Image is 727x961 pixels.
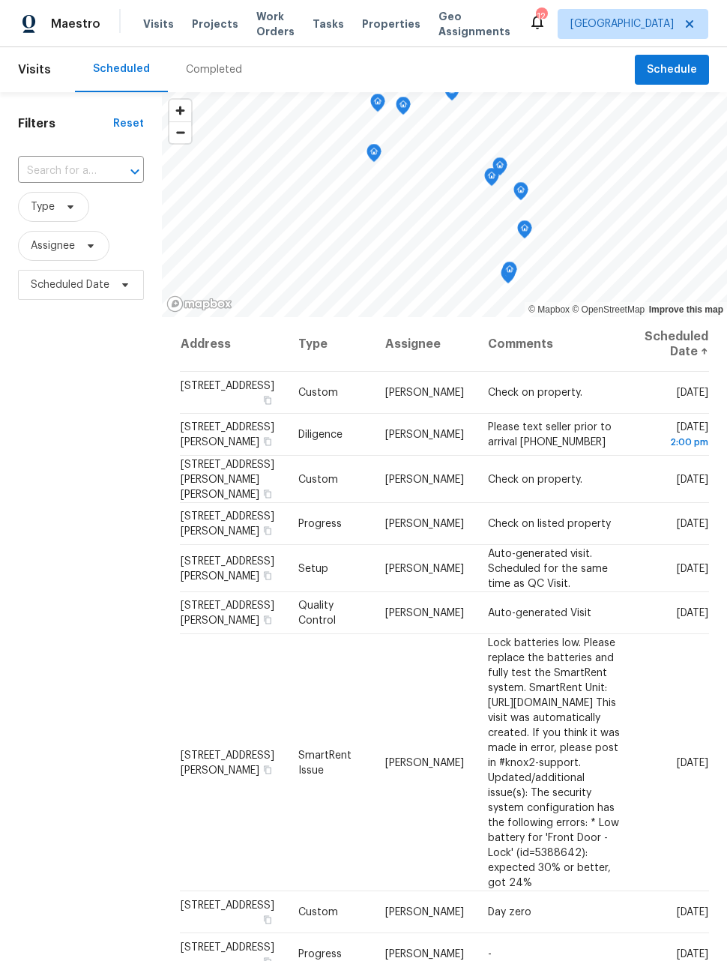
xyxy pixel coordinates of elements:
[677,757,708,768] span: [DATE]
[385,430,464,440] span: [PERSON_NAME]
[385,519,464,529] span: [PERSON_NAME]
[517,220,532,244] div: Map marker
[181,750,274,775] span: [STREET_ADDRESS][PERSON_NAME]
[261,524,274,537] button: Copy Address
[31,277,109,292] span: Scheduled Date
[501,265,516,289] div: Map marker
[298,519,342,529] span: Progress
[488,907,531,918] span: Day zero
[677,907,708,918] span: [DATE]
[635,55,709,85] button: Schedule
[488,949,492,960] span: -
[261,394,274,407] button: Copy Address
[298,949,342,960] span: Progress
[261,486,274,500] button: Copy Address
[124,161,145,182] button: Open
[169,121,191,143] button: Zoom out
[256,9,295,39] span: Work Orders
[18,160,102,183] input: Search for an address...
[385,474,464,484] span: [PERSON_NAME]
[181,422,274,448] span: [STREET_ADDRESS][PERSON_NAME]
[385,388,464,398] span: [PERSON_NAME]
[502,262,517,285] div: Map marker
[488,548,608,588] span: Auto-generated visit. Scheduled for the same time as QC Visit.
[31,238,75,253] span: Assignee
[385,608,464,618] span: [PERSON_NAME]
[677,474,708,484] span: [DATE]
[181,942,274,953] span: [STREET_ADDRESS]
[385,757,464,768] span: [PERSON_NAME]
[166,295,232,313] a: Mapbox homepage
[51,16,100,31] span: Maestro
[18,116,113,131] h1: Filters
[18,53,51,86] span: Visits
[31,199,55,214] span: Type
[143,16,174,31] span: Visits
[261,613,274,627] button: Copy Address
[572,304,645,315] a: OpenStreetMap
[298,430,343,440] span: Diligence
[261,913,274,927] button: Copy Address
[192,16,238,31] span: Projects
[261,762,274,776] button: Copy Address
[298,474,338,484] span: Custom
[186,62,242,77] div: Completed
[93,61,150,76] div: Scheduled
[370,94,385,117] div: Map marker
[181,459,274,499] span: [STREET_ADDRESS][PERSON_NAME][PERSON_NAME]
[169,122,191,143] span: Zoom out
[649,304,723,315] a: Improve this map
[677,608,708,618] span: [DATE]
[484,168,499,191] div: Map marker
[444,82,459,106] div: Map marker
[385,949,464,960] span: [PERSON_NAME]
[438,9,510,39] span: Geo Assignments
[373,317,476,372] th: Assignee
[488,608,591,618] span: Auto-generated Visit
[366,144,381,167] div: Map marker
[181,555,274,581] span: [STREET_ADDRESS][PERSON_NAME]
[261,568,274,582] button: Copy Address
[488,474,582,484] span: Check on property.
[298,750,352,775] span: SmartRent Issue
[488,637,620,888] span: Lock batteries low. Please replace the batteries and fully test the SmartRent system. SmartRent U...
[488,388,582,398] span: Check on property.
[313,19,344,29] span: Tasks
[492,157,507,181] div: Map marker
[385,907,464,918] span: [PERSON_NAME]
[181,381,274,391] span: [STREET_ADDRESS]
[513,182,528,205] div: Map marker
[476,317,633,372] th: Comments
[181,600,274,626] span: [STREET_ADDRESS][PERSON_NAME]
[570,16,674,31] span: [GEOGRAPHIC_DATA]
[261,435,274,448] button: Copy Address
[536,9,546,24] div: 12
[298,388,338,398] span: Custom
[488,519,611,529] span: Check on listed property
[647,61,697,79] span: Schedule
[298,600,336,626] span: Quality Control
[677,563,708,573] span: [DATE]
[286,317,373,372] th: Type
[528,304,570,315] a: Mapbox
[396,97,411,120] div: Map marker
[113,116,144,131] div: Reset
[677,388,708,398] span: [DATE]
[645,435,708,450] div: 2:00 pm
[385,563,464,573] span: [PERSON_NAME]
[362,16,420,31] span: Properties
[645,422,708,450] span: [DATE]
[181,900,274,911] span: [STREET_ADDRESS]
[677,519,708,529] span: [DATE]
[180,317,286,372] th: Address
[181,511,274,537] span: [STREET_ADDRESS][PERSON_NAME]
[298,907,338,918] span: Custom
[633,317,709,372] th: Scheduled Date ↑
[677,949,708,960] span: [DATE]
[169,100,191,121] button: Zoom in
[298,563,328,573] span: Setup
[488,422,612,448] span: Please text seller prior to arrival [PHONE_NUMBER]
